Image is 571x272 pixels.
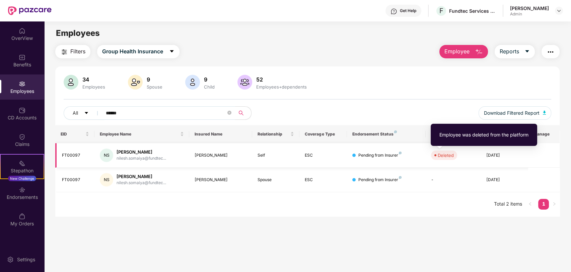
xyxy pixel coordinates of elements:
span: search [235,110,248,116]
img: svg+xml;base64,PHN2ZyBpZD0iSG9tZSIgeG1sbnM9Imh0dHA6Ly93d3cudzMub3JnLzIwMDAvc3ZnIiB3aWR0aD0iMjAiIG... [19,28,25,34]
div: 52 [255,76,308,83]
div: ESC [305,177,341,183]
div: ESC [305,152,341,159]
div: Stepathon [1,167,44,174]
img: New Pazcare Logo [8,6,52,15]
span: F [439,7,443,15]
div: nilesh.somaiya@fundtec... [117,155,166,162]
div: [DATE] [486,177,523,183]
img: svg+xml;base64,PHN2ZyBpZD0iQ0RfQWNjb3VudHMiIGRhdGEtbmFtZT0iQ0QgQWNjb3VudHMiIHhtbG5zPSJodHRwOi8vd3... [19,107,25,114]
span: close-circle [227,111,231,115]
div: 34 [81,76,106,83]
th: Coverage Type [299,125,347,143]
li: Next Page [549,199,560,210]
button: Group Health Insurancecaret-down [97,45,180,58]
div: 9 [203,76,216,83]
img: svg+xml;base64,PHN2ZyB4bWxucz0iaHR0cDovL3d3dy53My5vcmcvMjAwMC9zdmciIHdpZHRoPSIyNCIgaGVpZ2h0PSIyNC... [60,48,68,56]
img: svg+xml;base64,PHN2ZyB4bWxucz0iaHR0cDovL3d3dy53My5vcmcvMjAwMC9zdmciIHhtbG5zOnhsaW5rPSJodHRwOi8vd3... [64,75,78,90]
img: svg+xml;base64,PHN2ZyBpZD0iU2V0dGluZy0yMHgyMCIgeG1sbnM9Imh0dHA6Ly93d3cudzMub3JnLzIwMDAvc3ZnIiB3aW... [7,256,14,263]
div: nilesh.somaiya@fundtec... [117,180,166,186]
div: Employee was deleted from the platform [439,131,528,139]
th: Manage [528,125,560,143]
div: Pending from Insurer [358,152,402,159]
span: EID [61,131,84,137]
div: Spouse [145,84,164,90]
span: caret-down [84,111,89,116]
img: svg+xml;base64,PHN2ZyBpZD0iSGVscC0zMngzMiIgeG1sbnM9Imh0dHA6Ly93d3cudzMub3JnLzIwMDAvc3ZnIiB3aWR0aD... [390,8,397,15]
img: svg+xml;base64,PHN2ZyBpZD0iRW1wbG95ZWVzIiB4bWxucz0iaHR0cDovL3d3dy53My5vcmcvMjAwMC9zdmciIHdpZHRoPS... [19,80,25,87]
span: Employees [56,28,100,38]
th: Relationship [252,125,299,143]
img: svg+xml;base64,PHN2ZyB4bWxucz0iaHR0cDovL3d3dy53My5vcmcvMjAwMC9zdmciIHhtbG5zOnhsaW5rPSJodHRwOi8vd3... [185,75,200,90]
div: Deleted [438,152,454,159]
a: 1 [538,199,549,209]
span: caret-down [524,49,530,55]
div: Endorsement Status [352,131,420,137]
span: Employee Name [100,131,179,137]
div: NS [100,149,113,162]
img: svg+xml;base64,PHN2ZyBpZD0iQ2xhaW0iIHhtbG5zPSJodHRwOi8vd3d3LnczLm9yZy8yMDAwL3N2ZyIgd2lkdGg9IjIwIi... [19,133,25,140]
div: Pending from Insurer [358,177,402,183]
img: svg+xml;base64,PHN2ZyB4bWxucz0iaHR0cDovL3d3dy53My5vcmcvMjAwMC9zdmciIHhtbG5zOnhsaW5rPSJodHRwOi8vd3... [543,111,546,115]
div: Settings [15,256,37,263]
div: [PERSON_NAME] [510,5,549,11]
div: [PERSON_NAME] [195,152,247,159]
span: Download Filtered Report [484,109,540,117]
img: svg+xml;base64,PHN2ZyB4bWxucz0iaHR0cDovL3d3dy53My5vcmcvMjAwMC9zdmciIHdpZHRoPSI4IiBoZWlnaHQ9IjgiIH... [399,152,402,154]
span: caret-down [169,49,174,55]
div: Fundtec Services LLP [449,8,496,14]
span: close-circle [227,110,231,116]
li: Previous Page [525,199,536,210]
li: Total 2 items [494,199,522,210]
div: Child [203,84,216,90]
img: svg+xml;base64,PHN2ZyBpZD0iTXlfT3JkZXJzIiBkYXRhLW5hbWU9Ik15IE9yZGVycyIgeG1sbnM9Imh0dHA6Ly93d3cudz... [19,213,25,220]
img: svg+xml;base64,PHN2ZyB4bWxucz0iaHR0cDovL3d3dy53My5vcmcvMjAwMC9zdmciIHhtbG5zOnhsaW5rPSJodHRwOi8vd3... [475,48,483,56]
div: New Challenge [8,176,36,181]
img: svg+xml;base64,PHN2ZyB4bWxucz0iaHR0cDovL3d3dy53My5vcmcvMjAwMC9zdmciIHdpZHRoPSIyMSIgaGVpZ2h0PSIyMC... [19,160,25,167]
span: Reports [500,47,519,56]
span: Filters [70,47,85,56]
span: right [552,202,556,206]
div: Self [258,152,294,159]
div: Employees+dependents [255,84,308,90]
button: Employee [439,45,488,58]
div: [PERSON_NAME] [195,177,247,183]
div: 9 [145,76,164,83]
img: svg+xml;base64,PHN2ZyB4bWxucz0iaHR0cDovL3d3dy53My5vcmcvMjAwMC9zdmciIHdpZHRoPSI4IiBoZWlnaHQ9IjgiIH... [394,130,397,133]
th: Employee Name [94,125,189,143]
div: FT00097 [62,177,89,183]
span: left [528,202,532,206]
div: [DATE] [486,152,523,159]
div: Employees [81,84,106,90]
img: svg+xml;base64,PHN2ZyB4bWxucz0iaHR0cDovL3d3dy53My5vcmcvMjAwMC9zdmciIHhtbG5zOnhsaW5rPSJodHRwOi8vd3... [237,75,252,90]
img: svg+xml;base64,PHN2ZyB4bWxucz0iaHR0cDovL3d3dy53My5vcmcvMjAwMC9zdmciIHdpZHRoPSI4IiBoZWlnaHQ9IjgiIH... [399,176,402,179]
div: FT00097 [62,152,89,159]
button: search [235,106,252,120]
div: Admin [510,11,549,17]
button: Allcaret-down [64,106,104,120]
th: EID [55,125,95,143]
button: Download Filtered Report [479,106,552,120]
td: - [426,168,481,192]
button: Filters [55,45,90,58]
div: Spouse [258,177,294,183]
button: left [525,199,536,210]
button: right [549,199,560,210]
div: Get Help [400,8,416,13]
span: Relationship [258,131,289,137]
span: Group Health Insurance [102,47,163,56]
img: svg+xml;base64,PHN2ZyBpZD0iRHJvcGRvd24tMzJ4MzIiIHhtbG5zPSJodHRwOi8vd3d3LnczLm9yZy8yMDAwL3N2ZyIgd2... [556,8,562,13]
img: svg+xml;base64,PHN2ZyBpZD0iQmVuZWZpdHMiIHhtbG5zPSJodHRwOi8vd3d3LnczLm9yZy8yMDAwL3N2ZyIgd2lkdGg9Ij... [19,54,25,61]
th: Insured Name [189,125,252,143]
span: All [73,109,78,117]
button: Reportscaret-down [495,45,535,58]
span: Employee [444,47,470,56]
img: svg+xml;base64,PHN2ZyB4bWxucz0iaHR0cDovL3d3dy53My5vcmcvMjAwMC9zdmciIHdpZHRoPSIyNCIgaGVpZ2h0PSIyNC... [547,48,555,56]
div: [PERSON_NAME] [117,173,166,180]
img: svg+xml;base64,PHN2ZyBpZD0iRW5kb3JzZW1lbnRzIiB4bWxucz0iaHR0cDovL3d3dy53My5vcmcvMjAwMC9zdmciIHdpZH... [19,186,25,193]
div: [PERSON_NAME] [117,149,166,155]
div: NS [100,173,113,186]
img: svg+xml;base64,PHN2ZyB4bWxucz0iaHR0cDovL3d3dy53My5vcmcvMjAwMC9zdmciIHhtbG5zOnhsaW5rPSJodHRwOi8vd3... [128,75,143,90]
